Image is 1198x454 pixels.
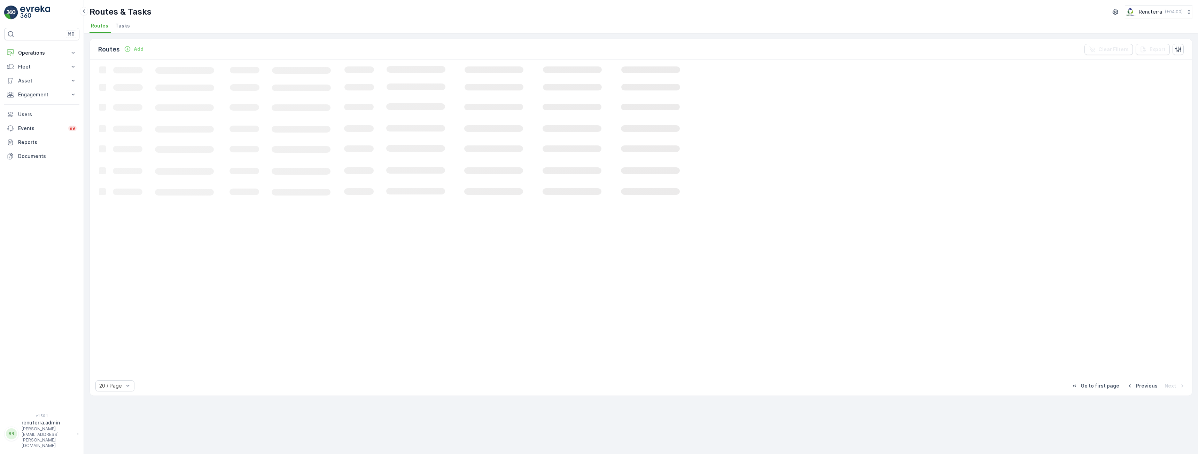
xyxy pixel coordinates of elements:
div: RR [6,428,17,439]
button: RRrenuterra.admin[PERSON_NAME][EMAIL_ADDRESS][PERSON_NAME][DOMAIN_NAME] [4,419,79,448]
span: Tasks [115,22,130,29]
img: logo_light-DOdMpM7g.png [20,6,50,19]
p: Engagement [18,91,65,98]
p: Previous [1136,382,1158,389]
button: Renuterra(+04:00) [1125,6,1192,18]
p: Asset [18,77,65,84]
p: ( +04:00 ) [1165,9,1183,15]
button: Clear Filters [1084,44,1133,55]
p: Export [1150,46,1166,53]
button: Next [1164,382,1187,390]
a: Events99 [4,121,79,135]
span: Routes [91,22,108,29]
button: Fleet [4,60,79,74]
p: Users [18,111,77,118]
button: Engagement [4,88,79,102]
p: [PERSON_NAME][EMAIL_ADDRESS][PERSON_NAME][DOMAIN_NAME] [22,426,74,448]
button: Go to first page [1070,382,1120,390]
img: logo [4,6,18,19]
p: Operations [18,49,65,56]
p: Next [1165,382,1176,389]
img: Screenshot_2024-07-26_at_13.33.01.png [1125,8,1136,16]
span: v 1.50.1 [4,414,79,418]
p: Go to first page [1081,382,1119,389]
button: Add [121,45,146,53]
button: Operations [4,46,79,60]
p: Add [134,46,143,53]
p: Renuterra [1139,8,1162,15]
button: Export [1136,44,1170,55]
p: Fleet [18,63,65,70]
a: Documents [4,149,79,163]
p: Documents [18,153,77,160]
p: Routes [98,45,120,54]
p: Routes & Tasks [90,6,151,17]
p: 99 [70,126,75,131]
p: Events [18,125,64,132]
p: ⌘B [68,31,75,37]
a: Users [4,107,79,121]
p: renuterra.admin [22,419,74,426]
button: Previous [1126,382,1158,390]
p: Clear Filters [1098,46,1129,53]
p: Reports [18,139,77,146]
button: Asset [4,74,79,88]
a: Reports [4,135,79,149]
